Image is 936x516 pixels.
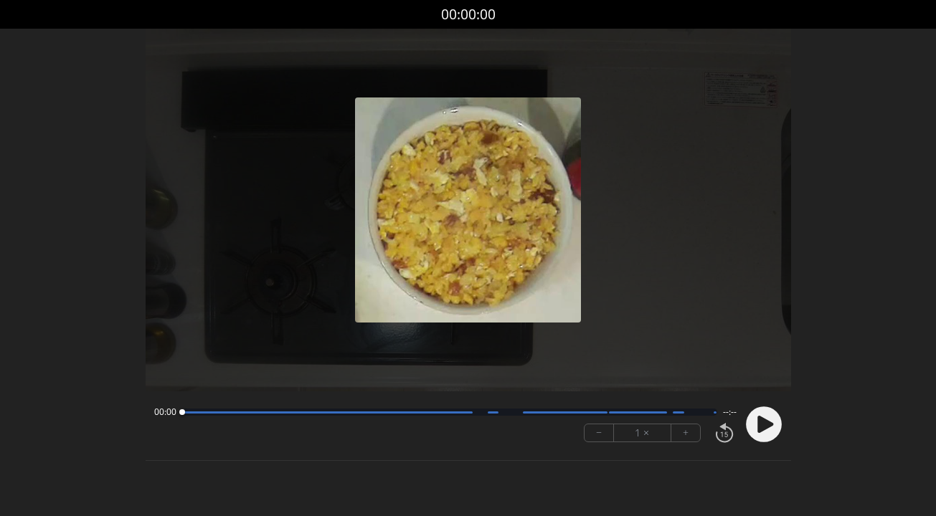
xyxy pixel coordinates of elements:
[441,4,496,25] a: 00:00:00
[614,424,671,441] div: 1 ×
[723,406,737,418] span: --:--
[154,406,176,418] span: 00:00
[355,97,580,322] img: Poster Image
[671,424,700,441] button: +
[585,424,614,441] button: −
